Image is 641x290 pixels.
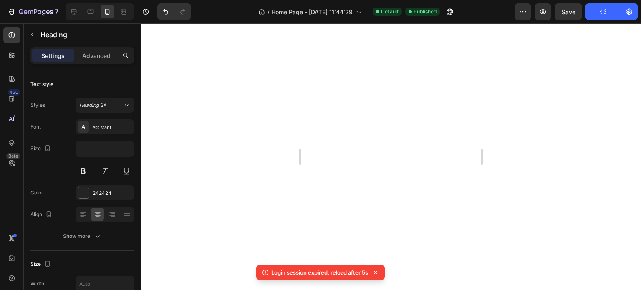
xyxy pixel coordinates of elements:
div: Undo/Redo [157,3,191,20]
span: / [268,8,270,16]
p: Heading [40,30,131,40]
span: Home Page - [DATE] 11:44:29 [271,8,353,16]
div: Font [30,123,41,131]
p: Login session expired, reload after 5s [271,268,368,277]
button: Save [555,3,582,20]
div: Text style [30,81,53,88]
div: Size [30,259,53,270]
div: Show more [63,232,102,240]
div: Styles [30,101,45,109]
div: Color [30,189,43,197]
span: Published [414,8,437,15]
div: 450 [8,89,20,96]
button: 7 [3,3,62,20]
div: Align [30,209,54,220]
div: Assistant [93,124,132,131]
span: Default [381,8,399,15]
iframe: Design area [301,23,481,290]
span: Heading 2* [79,101,106,109]
div: Size [30,143,53,154]
div: Beta [6,153,20,159]
button: Show more [30,229,134,244]
p: Advanced [82,51,111,60]
div: Width [30,280,44,287]
button: Heading 2* [76,98,134,113]
div: 242424 [93,189,132,197]
span: Save [562,8,575,15]
p: 7 [55,7,58,17]
p: Settings [41,51,65,60]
